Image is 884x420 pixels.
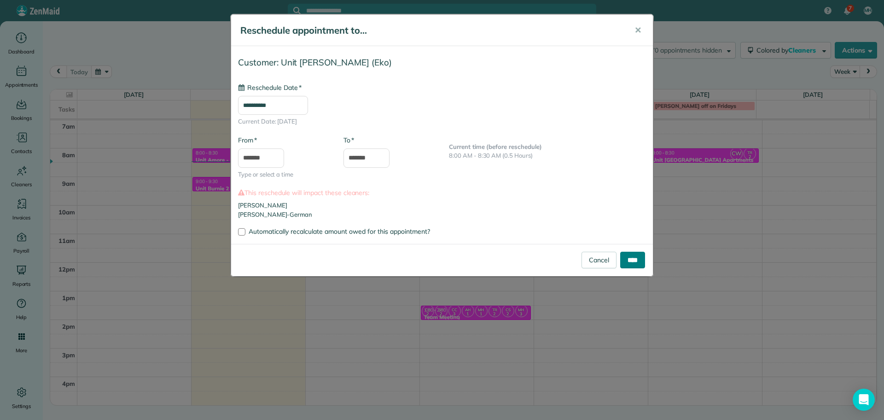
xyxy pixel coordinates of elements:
label: From [238,136,257,145]
b: Current time (before reschedule) [449,143,542,150]
p: 8:00 AM - 8:30 AM (0.5 Hours) [449,151,646,160]
li: [PERSON_NAME] [238,201,646,210]
h5: Reschedule appointment to... [240,24,622,37]
a: Cancel [582,252,616,268]
span: Current Date: [DATE] [238,117,646,126]
label: This reschedule will impact these cleaners: [238,188,646,197]
span: Type or select a time [238,170,330,179]
h4: Customer: Unit [PERSON_NAME] (Eko) [238,58,646,67]
label: To [343,136,354,145]
span: ✕ [634,25,641,35]
div: Open Intercom Messenger [853,389,875,411]
li: [PERSON_NAME]-German [238,210,646,219]
label: Reschedule Date [238,83,302,92]
span: Automatically recalculate amount owed for this appointment? [249,227,430,236]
